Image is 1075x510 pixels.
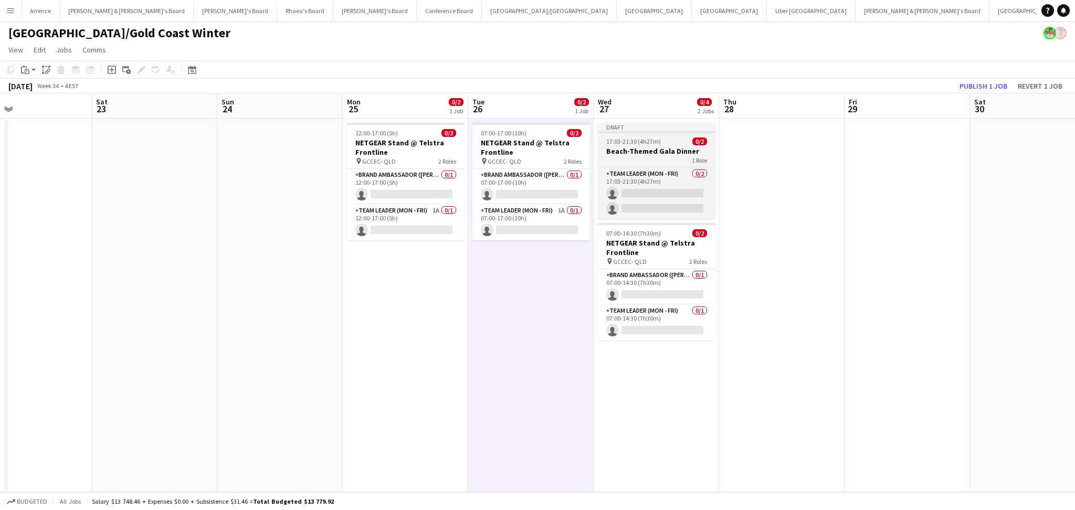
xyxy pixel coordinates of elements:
button: Budgeted [5,496,49,507]
button: Uber [GEOGRAPHIC_DATA] [767,1,856,21]
app-user-avatar: Victoria Hunt [1054,27,1067,39]
span: Budgeted [17,498,47,505]
button: Rhaea's Board [277,1,333,21]
span: Total Budgeted $13 779.92 [253,497,334,505]
span: All jobs [58,497,83,505]
button: [GEOGRAPHIC_DATA] [692,1,767,21]
button: [PERSON_NAME]'s Board [194,1,277,21]
button: [GEOGRAPHIC_DATA]/[GEOGRAPHIC_DATA] [482,1,617,21]
button: [PERSON_NAME] & [PERSON_NAME]'s Board [60,1,194,21]
button: [PERSON_NAME] & [PERSON_NAME]'s Board [856,1,989,21]
app-user-avatar: Arrence Torres [1044,27,1056,39]
button: [PERSON_NAME]'s Board [333,1,417,21]
button: Arrence [22,1,60,21]
button: [GEOGRAPHIC_DATA] [989,1,1065,21]
div: Salary $13 748.46 + Expenses $0.00 + Subsistence $31.46 = [92,497,334,505]
button: Conference Board [417,1,482,21]
button: [GEOGRAPHIC_DATA] [617,1,692,21]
